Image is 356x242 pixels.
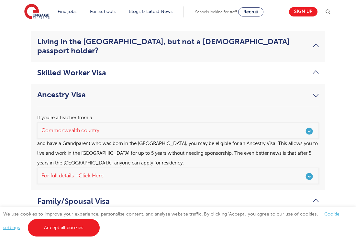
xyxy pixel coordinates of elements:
[79,173,104,179] span: Click Here
[37,115,92,120] span: If you’re a teacher from a
[90,9,116,14] a: For Schools
[195,10,237,14] span: Schools looking for staff
[37,141,318,165] span: and have a Grandparent who was born in the [GEOGRAPHIC_DATA], you may be eligible for an Ancestry...
[24,4,50,20] img: Engage Education
[289,7,317,16] a: Sign up
[37,68,319,77] a: Skilled Worker Visa
[58,9,77,14] a: Find jobs
[37,168,319,184] a: For full details –Click Here
[37,197,319,206] a: Family/Spousal Visa
[37,122,319,139] a: Commonwealth country
[41,128,99,133] span: Commonwealth country
[3,212,339,230] span: We use cookies to improve your experience, personalise content, and analyse website traffic. By c...
[37,90,319,99] a: Ancestry Visa
[41,173,79,179] span: For full details –
[238,7,263,16] a: Recruit
[243,9,258,14] span: Recruit
[129,9,173,14] a: Blogs & Latest News
[28,219,100,237] a: Accept all cookies
[37,37,319,55] a: Living in the [GEOGRAPHIC_DATA], but not a [DEMOGRAPHIC_DATA] passport holder?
